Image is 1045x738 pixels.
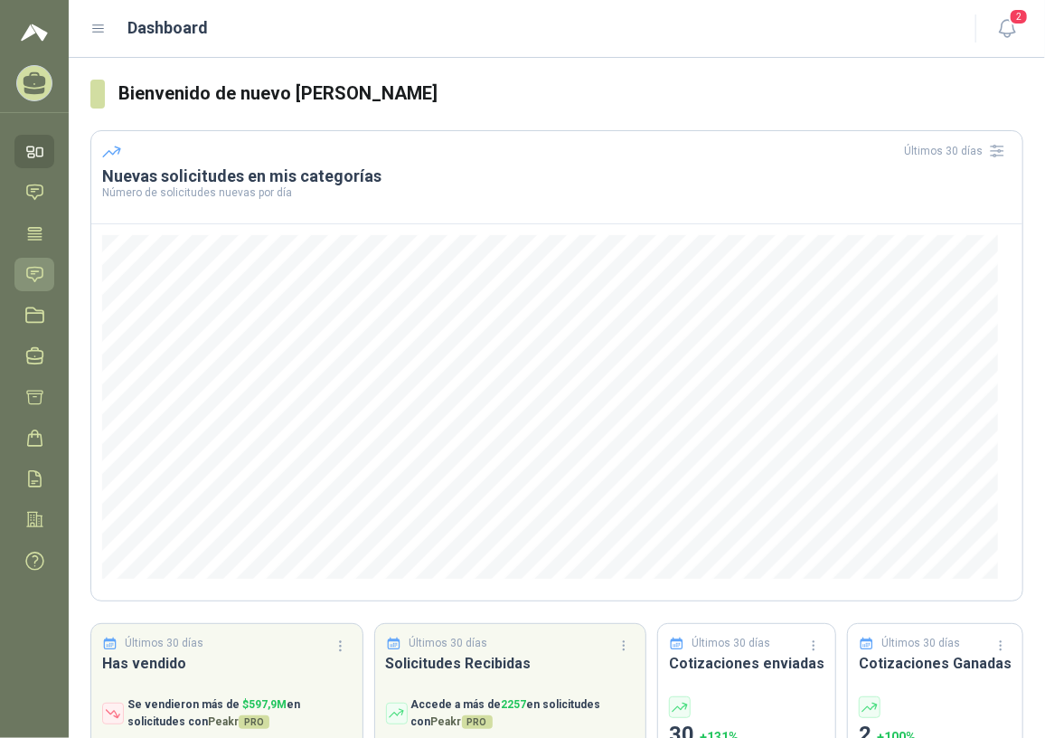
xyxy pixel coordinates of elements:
button: 2 [991,13,1023,45]
span: 2257 [502,698,527,711]
div: Últimos 30 días [904,137,1012,166]
span: Peakr [431,715,493,728]
p: Últimos 30 días [692,635,771,652]
p: Últimos 30 días [882,635,961,652]
span: Peakr [208,715,269,728]
p: Últimos 30 días [126,635,204,652]
span: PRO [239,715,269,729]
p: Se vendieron más de en solicitudes con [127,696,352,731]
h3: Cotizaciones enviadas [669,652,824,675]
h3: Bienvenido de nuevo [PERSON_NAME] [119,80,1023,108]
h3: Cotizaciones Ganadas [859,652,1012,675]
span: 2 [1009,8,1029,25]
p: Accede a más de en solicitudes con [411,696,635,731]
h3: Solicitudes Recibidas [386,652,635,675]
h3: Nuevas solicitudes en mis categorías [102,166,1012,187]
h1: Dashboard [128,15,209,41]
span: PRO [462,715,493,729]
p: Número de solicitudes nuevas por día [102,187,1012,198]
p: Últimos 30 días [409,635,487,652]
h3: Has vendido [102,652,352,675]
img: Logo peakr [21,22,48,43]
span: $ 597,9M [242,698,287,711]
